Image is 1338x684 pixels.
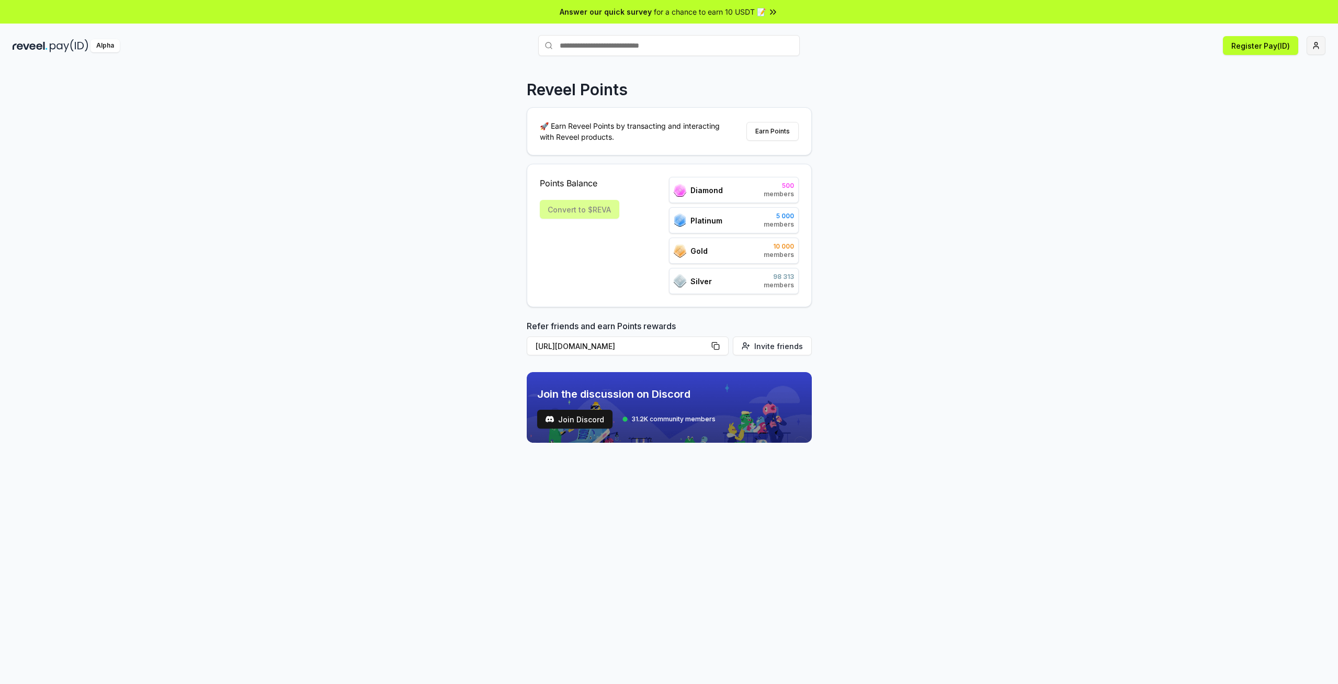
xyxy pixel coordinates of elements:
div: Alpha [90,39,120,52]
img: ranks_icon [674,184,686,197]
span: Diamond [690,185,723,196]
span: Answer our quick survey [560,6,652,17]
span: for a chance to earn 10 USDT 📝 [654,6,766,17]
span: 31.2K community members [631,415,716,423]
span: Points Balance [540,177,619,189]
button: [URL][DOMAIN_NAME] [527,337,729,355]
button: Earn Points [746,122,799,141]
p: Reveel Points [527,80,628,99]
button: Join Discord [537,410,613,429]
img: ranks_icon [674,274,686,288]
span: Gold [690,245,708,256]
span: members [764,190,794,198]
span: members [764,220,794,229]
span: Platinum [690,215,722,226]
img: ranks_icon [674,244,686,257]
button: Register Pay(ID) [1223,36,1298,55]
a: testJoin Discord [537,410,613,429]
img: ranks_icon [674,214,686,227]
div: Refer friends and earn Points rewards [527,320,812,360]
span: Silver [690,276,712,287]
span: 5 000 [764,212,794,220]
img: reveel_dark [13,39,48,52]
span: Join the discussion on Discord [537,387,716,401]
img: pay_id [50,39,88,52]
span: 98 313 [764,273,794,281]
img: test [546,415,554,423]
span: Join Discord [558,414,604,425]
span: members [764,281,794,289]
img: discord_banner [527,372,812,443]
span: 500 [764,182,794,190]
span: members [764,251,794,259]
p: 🚀 Earn Reveel Points by transacting and interacting with Reveel products. [540,120,728,142]
span: 10 000 [764,242,794,251]
span: Invite friends [754,341,803,352]
button: Invite friends [733,337,812,355]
